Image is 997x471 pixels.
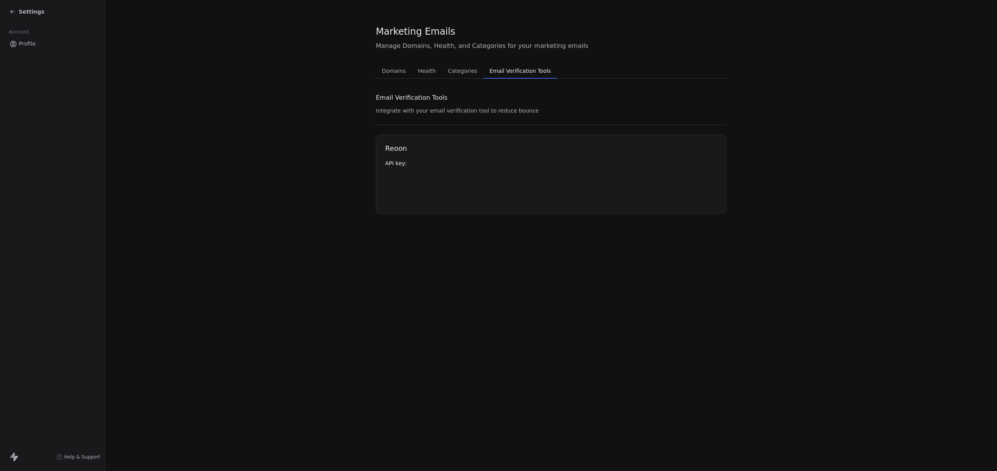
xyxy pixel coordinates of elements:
span: Settings [19,8,44,16]
span: Profile [19,40,36,48]
h1: Reoon [385,144,717,153]
a: Profile [6,37,99,50]
span: Help & Support [64,454,100,460]
span: Email Verification Tools [376,93,447,102]
a: Settings [9,8,44,16]
span: Integrate with your email verification tool to reduce bounce [376,108,539,114]
span: Manage Domains, Health, and Categories for your marketing emails [376,41,726,51]
span: Email Verification Tools [486,65,554,76]
span: Categories [445,65,480,76]
span: Domains [379,65,409,76]
span: Health [415,65,439,76]
span: Marketing Emails [376,26,455,37]
div: API key: [385,159,717,167]
span: Account [5,26,32,38]
a: Help & Support [56,454,100,460]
